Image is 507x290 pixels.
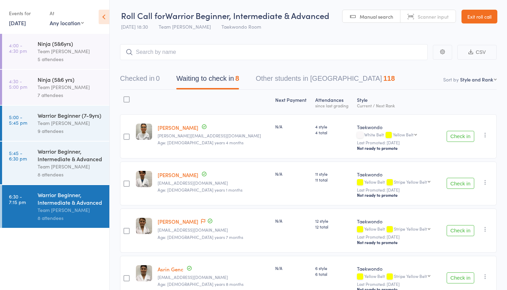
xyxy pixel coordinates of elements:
[165,10,329,21] span: Warrior Beginner, Intermediate & Advanced
[158,124,198,131] a: [PERSON_NAME]
[38,171,103,178] div: 8 attendees
[38,40,103,47] div: Ninja (5&6yrs)
[315,224,351,230] span: 12 total
[447,272,474,283] button: Check in
[357,192,437,198] div: Not ready to promote
[120,71,160,89] button: Checked in0
[2,142,109,184] a: 5:45 -6:30 pmWarrior Beginner, Intermediate & AdvancedTeam [PERSON_NAME]8 attendees
[357,103,437,108] div: Current / Next Rank
[136,171,152,187] img: image1733535357.png
[50,19,84,27] div: Any location
[9,114,27,125] time: 5:00 - 5:45 pm
[38,55,103,63] div: 5 attendees
[38,91,103,99] div: 7 attendees
[357,171,437,178] div: Taekwondo
[38,83,103,91] div: Team [PERSON_NAME]
[158,171,198,178] a: [PERSON_NAME]
[394,180,427,184] div: Stripe Yellow Belt
[394,226,427,231] div: Stripe Yellow Belt
[158,281,243,287] span: Age: [DEMOGRAPHIC_DATA] years 8 months
[315,177,351,183] span: 11 total
[447,178,474,189] button: Check in
[158,139,243,145] span: Age: [DEMOGRAPHIC_DATA] years 4 months
[38,214,103,222] div: 8 attendees
[315,271,351,277] span: 6 total
[357,234,437,239] small: Last Promoted: [DATE]
[158,275,270,280] small: denizkorkmaz89@hotmail.com
[393,132,414,137] div: Yellow Belt
[315,265,351,271] span: 6 style
[2,106,109,141] a: 5:00 -5:45 pmWarrior Beginner (7-9yrs)Team [PERSON_NAME]9 attendees
[38,112,103,119] div: Warrior Beginner (7-9yrs)
[9,194,26,205] time: 6:30 - 7:15 pm
[2,185,109,228] a: 6:30 -7:15 pmWarrior Beginner, Intermediate & AdvancedTeam [PERSON_NAME]8 attendees
[315,103,351,108] div: since last grading
[315,129,351,135] span: 4 total
[121,10,165,21] span: Roll Call for
[9,150,27,161] time: 5:45 - 6:30 pm
[357,180,437,185] div: Yellow Belt
[9,8,43,19] div: Events for
[357,274,437,280] div: Yellow Belt
[357,240,437,245] div: Not ready to promote
[120,44,428,60] input: Search by name
[158,187,242,193] span: Age: [DEMOGRAPHIC_DATA] years 1 months
[9,42,27,54] time: 4:00 - 4:30 pm
[275,171,310,177] div: N/A
[272,93,312,111] div: Next Payment
[357,132,437,138] div: White Belt
[447,225,474,236] button: Check in
[2,34,109,69] a: 4:00 -4:30 pmNinja (5&6yrs)Team [PERSON_NAME]5 attendees
[315,218,351,224] span: 12 style
[447,131,474,142] button: Check in
[275,124,310,129] div: N/A
[357,282,437,287] small: Last Promoted: [DATE]
[275,218,310,224] div: N/A
[38,119,103,127] div: Team [PERSON_NAME]
[158,218,198,225] a: [PERSON_NAME]
[159,23,211,30] span: Team [PERSON_NAME]
[50,8,84,19] div: At
[38,127,103,135] div: 9 attendees
[158,133,270,138] small: Shiref.pepo@gmail.com
[357,226,437,232] div: Yellow Belt
[158,181,270,185] small: asashindran@gmail.com
[357,265,437,272] div: Taekwondo
[9,19,26,27] a: [DATE]
[2,70,109,105] a: 4:30 -5:00 pmNinja (5&6 yrs)Team [PERSON_NAME]7 attendees
[176,71,239,89] button: Waiting to check in8
[460,76,493,83] div: Style and Rank
[38,163,103,171] div: Team [PERSON_NAME]
[315,171,351,177] span: 11 style
[9,78,27,89] time: 4:30 - 5:00 pm
[461,10,497,23] a: Exit roll call
[357,218,437,225] div: Taekwondo
[121,23,148,30] span: [DATE] 18:30
[221,23,261,30] span: Taekwondo Room
[38,206,103,214] div: Team [PERSON_NAME]
[312,93,354,111] div: Atten­dances
[158,265,183,273] a: Asrin Genc
[354,93,439,111] div: Style
[357,140,437,145] small: Last Promoted: [DATE]
[315,124,351,129] span: 4 style
[418,13,449,20] span: Scanner input
[156,75,160,82] div: 0
[235,75,239,82] div: 8
[38,191,103,206] div: Warrior Beginner, Intermediate & Advanced
[357,124,437,130] div: Taekwondo
[357,145,437,151] div: Not ready to promote
[383,75,395,82] div: 118
[38,76,103,83] div: Ninja (5&6 yrs)
[136,265,152,281] img: image1738736817.png
[38,47,103,55] div: Team [PERSON_NAME]
[136,218,152,234] img: image1739254323.png
[256,71,395,89] button: Other students in [GEOGRAPHIC_DATA]118
[443,76,459,83] label: Sort by
[394,274,427,278] div: Stripe Yellow Belt
[136,124,152,140] img: image1756285945.png
[275,265,310,271] div: N/A
[38,147,103,163] div: Warrior Beginner, Intermediate & Advanced
[457,45,497,60] button: CSV
[357,187,437,192] small: Last Promoted: [DATE]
